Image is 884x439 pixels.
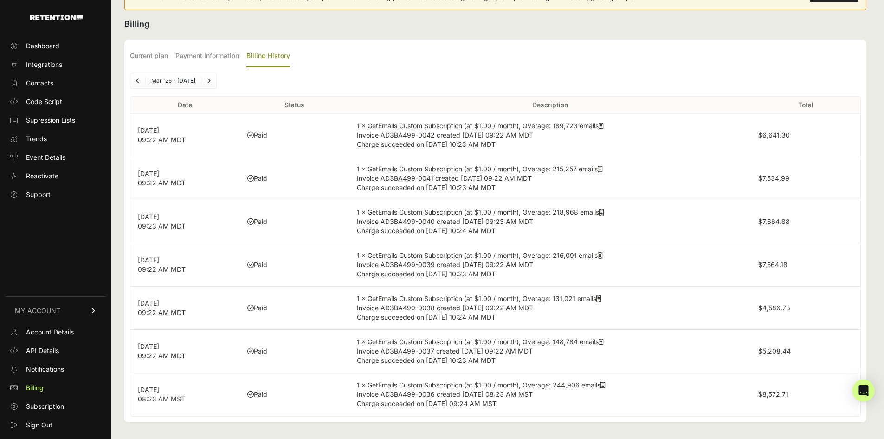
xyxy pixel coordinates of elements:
[357,131,533,139] span: Invoice AD3BA499-0042 created [DATE] 09:22 AM MDT
[26,383,44,393] span: Billing
[758,131,790,139] label: $6,641.30
[15,306,60,315] span: MY ACCOUNT
[6,39,106,53] a: Dashboard
[758,217,790,225] label: $7,664.88
[26,116,75,125] span: Supression Lists
[26,365,64,374] span: Notifications
[246,46,290,67] label: Billing History
[6,76,106,91] a: Contacts
[26,171,58,181] span: Reactivate
[26,328,74,337] span: Account Details
[240,157,349,200] td: Paid
[138,299,232,317] p: [DATE] 09:22 AM MDT
[138,256,232,274] p: [DATE] 09:22 AM MDT
[758,304,790,312] label: $4,586.73
[26,97,62,106] span: Code Script
[357,356,496,364] span: Charge succeeded on [DATE] 10:23 AM MDT
[6,57,106,72] a: Integrations
[26,79,53,88] span: Contacts
[240,243,349,287] td: Paid
[357,270,496,278] span: Charge succeeded on [DATE] 10:23 AM MDT
[349,114,751,157] td: 1 × GetEmails Custom Subscription (at $1.00 / month), Overage: 189,723 emails
[138,169,232,188] p: [DATE] 09:22 AM MDT
[6,343,106,358] a: API Details
[175,46,239,67] label: Payment Information
[26,420,52,430] span: Sign Out
[240,114,349,157] td: Paid
[357,313,496,321] span: Charge succeeded on [DATE] 10:24 AM MDT
[6,418,106,432] a: Sign Out
[6,399,106,414] a: Subscription
[357,183,496,191] span: Charge succeeded on [DATE] 10:23 AM MDT
[6,325,106,340] a: Account Details
[130,73,145,88] a: Previous
[349,243,751,287] td: 1 × GetEmails Custom Subscription (at $1.00 / month), Overage: 216,091 emails
[6,380,106,395] a: Billing
[349,330,751,373] td: 1 × GetEmails Custom Subscription (at $1.00 / month), Overage: 148,784 emails
[349,157,751,200] td: 1 × GetEmails Custom Subscription (at $1.00 / month), Overage: 215,257 emails
[26,190,51,199] span: Support
[357,304,533,312] span: Invoice AD3BA499-0038 created [DATE] 09:22 AM MDT
[26,41,59,51] span: Dashboard
[6,362,106,377] a: Notifications
[138,385,232,404] p: [DATE] 08:23 AM MST
[357,400,497,407] span: Charge succeeded on [DATE] 09:24 AM MST
[145,77,201,85] li: Mar '25 - [DATE]
[6,131,106,146] a: Trends
[357,174,532,182] span: Invoice AD3BA499-0041 created [DATE] 09:22 AM MDT
[349,373,751,416] td: 1 × GetEmails Custom Subscription (at $1.00 / month), Overage: 244,906 emails
[138,212,232,231] p: [DATE] 09:23 AM MDT
[6,187,106,202] a: Support
[240,330,349,373] td: Paid
[349,200,751,243] td: 1 × GetEmails Custom Subscription (at $1.00 / month), Overage: 218,968 emails
[6,150,106,165] a: Event Details
[357,217,533,225] span: Invoice AD3BA499-0040 created [DATE] 09:23 AM MDT
[6,296,106,325] a: MY ACCOUNT
[240,287,349,330] td: Paid
[852,380,875,402] div: Open Intercom Messenger
[26,402,64,411] span: Subscription
[138,342,232,360] p: [DATE] 09:22 AM MDT
[124,18,866,31] h2: Billing
[758,390,788,398] label: $8,572.71
[349,287,751,330] td: 1 × GetEmails Custom Subscription (at $1.00 / month), Overage: 131,021 emails
[30,15,83,20] img: Retention.com
[6,94,106,109] a: Code Script
[26,134,47,144] span: Trends
[357,227,496,235] span: Charge succeeded on [DATE] 10:24 AM MDT
[357,261,533,269] span: Invoice AD3BA499-0039 created [DATE] 09:22 AM MDT
[26,60,62,69] span: Integrations
[201,73,216,88] a: Next
[130,46,168,67] label: Current plan
[751,97,860,114] th: Total
[6,169,106,183] a: Reactivate
[138,126,232,144] p: [DATE] 09:22 AM MDT
[6,113,106,128] a: Supression Lists
[240,373,349,416] td: Paid
[130,97,240,114] th: Date
[240,97,349,114] th: Status
[357,390,533,398] span: Invoice AD3BA499-0036 created [DATE] 08:23 AM MST
[349,97,751,114] th: Description
[26,153,65,162] span: Event Details
[357,347,533,355] span: Invoice AD3BA499-0037 created [DATE] 09:22 AM MDT
[758,174,789,182] label: $7,534.99
[758,347,791,355] label: $5,208.44
[758,261,787,269] label: $7,564.18
[357,140,496,148] span: Charge succeeded on [DATE] 10:23 AM MDT
[240,200,349,243] td: Paid
[26,346,59,355] span: API Details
